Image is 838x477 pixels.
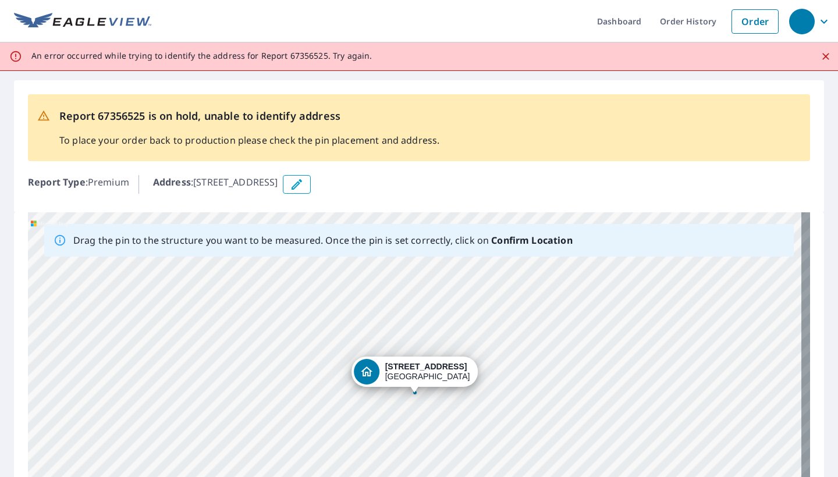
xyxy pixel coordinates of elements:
[73,233,573,247] p: Drag the pin to the structure you want to be measured. Once the pin is set correctly, click on
[153,176,191,188] b: Address
[59,133,439,147] p: To place your order back to production please check the pin placement and address.
[28,176,86,188] b: Report Type
[818,49,833,64] button: Close
[153,175,278,194] p: : [STREET_ADDRESS]
[351,357,478,393] div: Dropped pin, building 1, Residential property, 999 Old Lewisburg Hwy Columbia, TN 38401
[385,362,467,371] strong: [STREET_ADDRESS]
[385,362,470,382] div: [GEOGRAPHIC_DATA]
[59,108,439,124] p: Report 67356525 is on hold, unable to identify address
[491,234,572,247] b: Confirm Location
[31,51,372,61] p: An error occurred while trying to identify the address for Report 67356525. Try again.
[28,175,129,194] p: : Premium
[732,9,779,34] a: Order
[14,13,151,30] img: EV Logo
